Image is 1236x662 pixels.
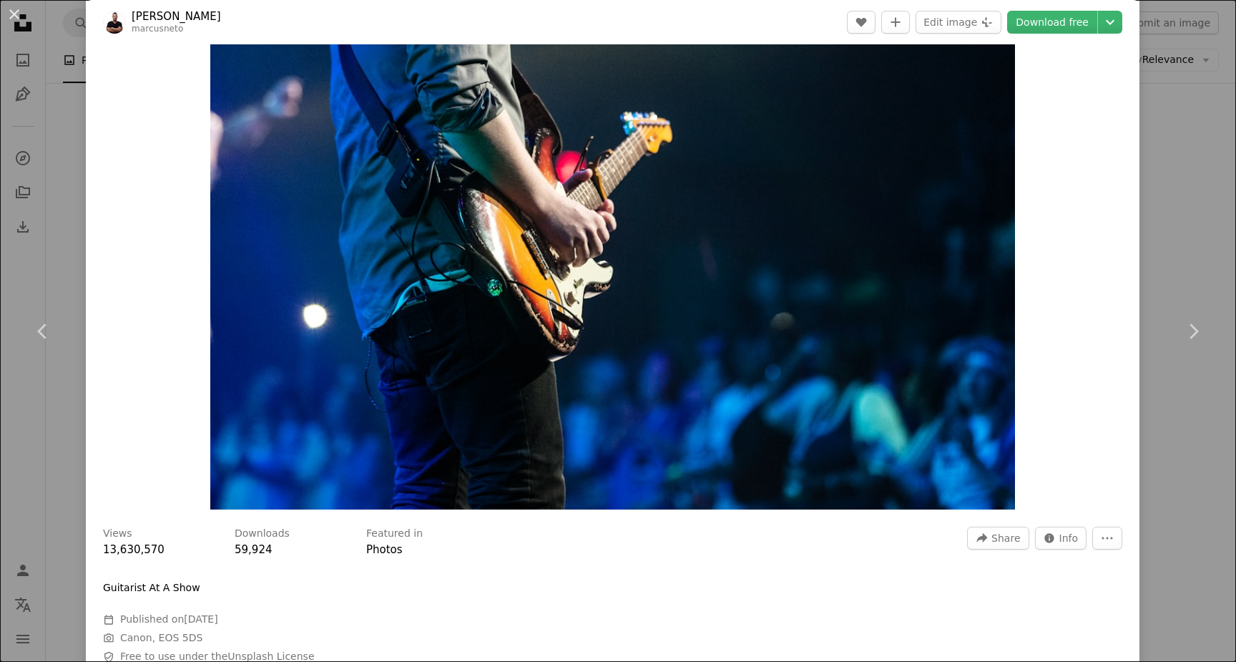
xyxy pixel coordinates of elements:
button: Share this image [967,527,1029,550]
a: Next [1150,263,1236,400]
a: Download free [1007,11,1097,34]
time: May 28, 2016 at 12:22:46 AM GMT+5:30 [184,613,217,625]
button: Choose download size [1098,11,1122,34]
span: Published on [120,613,218,625]
h3: Downloads [235,527,290,541]
button: Like [847,11,875,34]
a: Unsplash License [227,651,314,662]
h3: Views [103,527,132,541]
button: Canon, EOS 5DS [120,631,202,646]
span: Info [1059,527,1079,549]
span: 13,630,570 [103,543,165,556]
button: Stats about this image [1035,527,1087,550]
span: 59,924 [235,543,273,556]
span: Share [991,527,1020,549]
a: [PERSON_NAME] [132,9,221,24]
h3: Featured in [366,527,423,541]
button: Add to Collection [881,11,910,34]
a: marcusneto [132,24,183,34]
p: Guitarist At A Show [103,581,200,595]
a: Photos [366,543,403,556]
button: More Actions [1092,527,1122,550]
button: Edit image [916,11,1001,34]
img: Go to Marcus Neto's profile [103,11,126,34]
